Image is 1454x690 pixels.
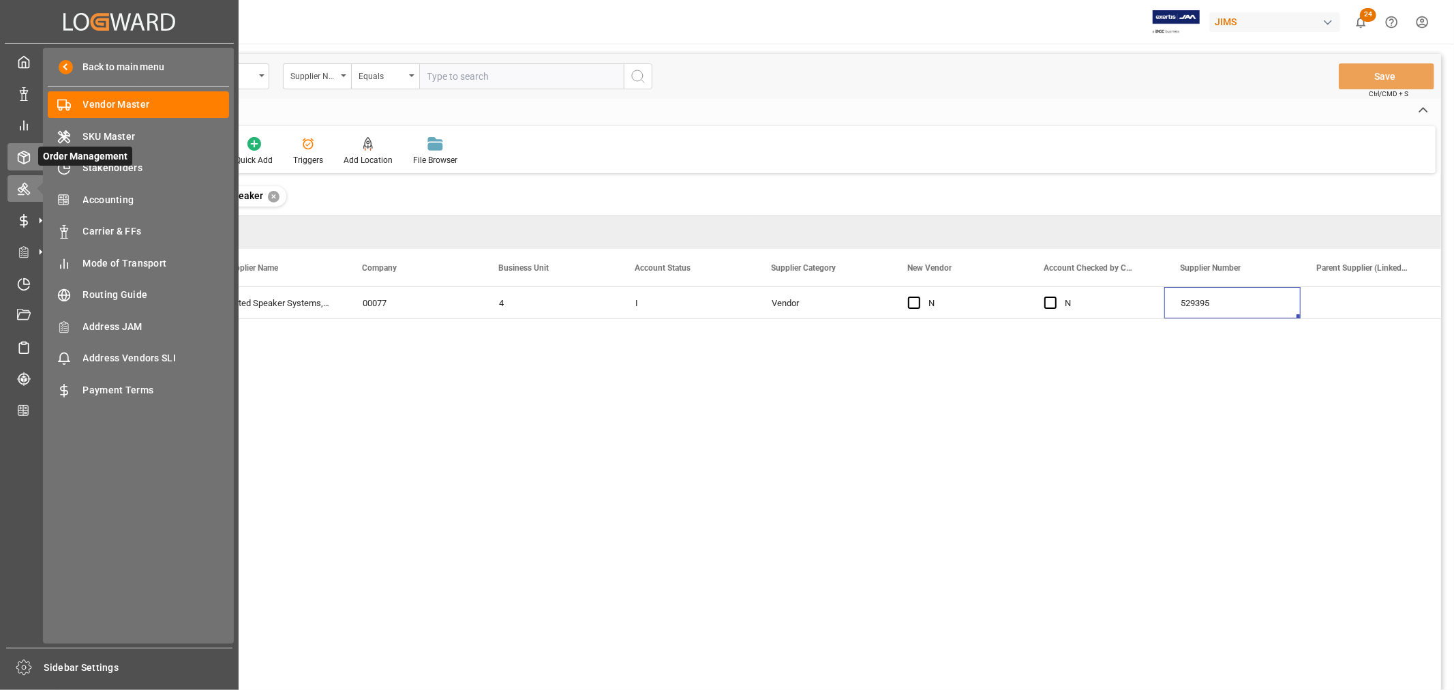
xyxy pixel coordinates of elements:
a: CO2 Calculator [7,397,231,423]
a: Carrier & FFs [48,218,229,245]
a: Vendor Master [48,91,229,118]
span: SKU Master [83,130,230,144]
span: Ctrl/CMD + S [1369,89,1408,99]
a: Document Management [7,302,231,329]
span: Back to main menu [73,60,165,74]
a: Address Vendors SLI [48,345,229,372]
div: 4 [483,287,619,318]
button: search button [624,63,652,89]
button: open menu [351,63,419,89]
button: JIMS [1209,9,1346,35]
a: Tracking Shipment [7,365,231,392]
button: show 24 new notifications [1346,7,1376,37]
span: Accounting [83,193,230,207]
a: Routing Guide [48,282,229,308]
span: Order Management [38,147,132,166]
div: 529395 [1164,287,1301,318]
div: Supplier Name [290,67,337,82]
div: Quick Add [235,154,273,166]
div: Equals [359,67,405,82]
button: Save [1339,63,1434,89]
span: Account Status [635,263,691,273]
a: My Reports [7,112,231,138]
div: JIMS [1209,12,1340,32]
span: Supplier Name [226,263,278,273]
span: Vendor Master [83,97,230,112]
span: Sidebar Settings [44,661,233,675]
div: Vendor [772,288,875,319]
span: Supplier Category [771,263,836,273]
a: Accounting [48,186,229,213]
div: Triggers [293,154,323,166]
a: Payment Terms [48,376,229,403]
div: United Speaker Systems,Inc. [210,287,346,318]
div: File Browser [413,154,457,166]
a: Stakeholders [48,155,229,181]
span: Stakeholders [83,161,230,175]
a: Sailing Schedules [7,333,231,360]
span: New Vendor [907,263,952,273]
span: Mode of Transport [83,256,230,271]
div: Add Location [344,154,393,166]
span: Company [362,263,397,273]
a: Data Management [7,80,231,106]
span: Routing Guide [83,288,230,302]
a: Address JAM [48,313,229,340]
span: 24 [1360,8,1376,22]
div: I [635,288,739,319]
button: Help Center [1376,7,1407,37]
input: Type to search [419,63,624,89]
a: My Cockpit [7,48,231,75]
span: Carrier & FFs [83,224,230,239]
div: ✕ [268,191,279,202]
span: Supplier Number [1180,263,1241,273]
a: Timeslot Management V2 [7,270,231,297]
span: Address JAM [83,320,230,334]
a: Mode of Transport [48,250,229,276]
button: open menu [283,63,351,89]
span: Payment Terms [83,383,230,397]
div: N [928,288,1012,319]
img: Exertis%20JAM%20-%20Email%20Logo.jpg_1722504956.jpg [1153,10,1200,34]
span: Address Vendors SLI [83,351,230,365]
span: Parent Supplier (Linked to SKU) [1316,263,1408,273]
span: Business Unit [498,263,549,273]
a: SKU Master [48,123,229,149]
span: Account Checked by Compliance [1044,263,1135,273]
div: 00077 [346,287,483,318]
div: N [1065,288,1148,319]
